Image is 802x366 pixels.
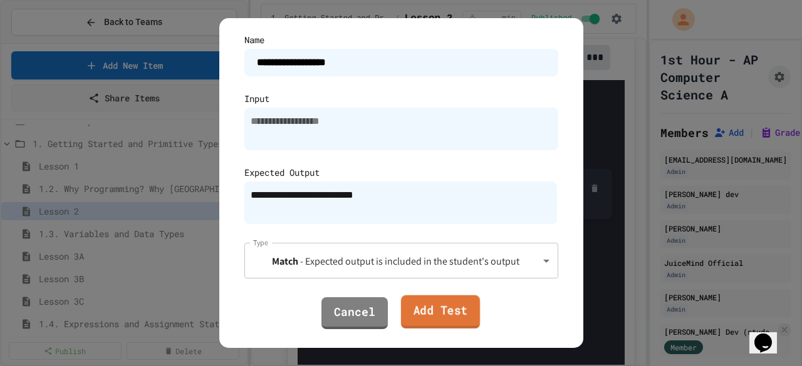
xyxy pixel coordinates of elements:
[244,33,558,46] div: Name
[401,295,480,329] a: Add Test
[300,255,519,268] span: - Expected output is included in the student's output
[244,92,558,105] div: Input
[272,255,298,268] b: Match
[244,166,558,179] div: Expected Output
[749,316,789,353] iframe: chat widget
[321,297,388,329] a: Cancel
[253,237,268,248] label: Type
